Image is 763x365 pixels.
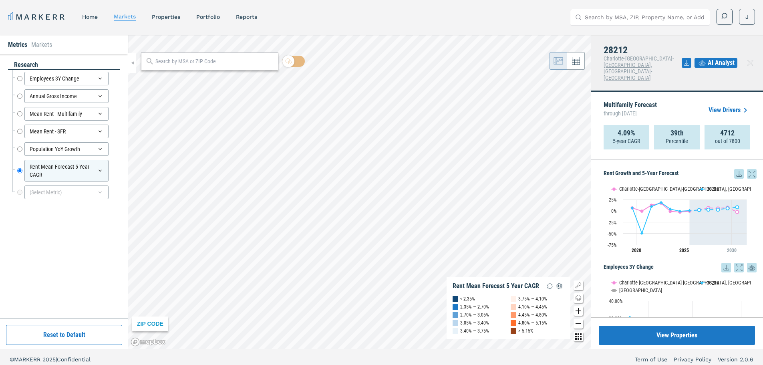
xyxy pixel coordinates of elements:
[460,319,489,327] div: 3.05% — 3.40%
[635,355,667,363] a: Term of Use
[545,281,555,291] img: Reload Legend
[640,232,644,235] path: Wednesday, 29 Jul, 20:00, -49.58. 28212.
[132,317,168,331] div: ZIP CODE
[604,108,657,119] span: through [DATE]
[518,295,547,303] div: 3.75% — 4.10%
[518,311,547,319] div: 4.45% — 4.80%
[707,280,719,286] text: 28212
[688,209,691,212] path: Tuesday, 29 Jul, 20:00, 0.52. 28212.
[31,40,52,50] li: Markets
[604,55,674,81] span: Charlotte-[GEOGRAPHIC_DATA]-[GEOGRAPHIC_DATA], [GEOGRAPHIC_DATA]-[GEOGRAPHIC_DATA]
[674,355,711,363] a: Privacy Policy
[42,356,57,363] span: 2025 |
[604,102,657,119] p: Multifamily Forecast
[707,208,710,211] path: Thursday, 29 Jul, 20:00, 2.64. 28212.
[131,337,166,347] a: Mapbox logo
[718,355,753,363] a: Version 2.0.6
[670,129,684,137] strong: 39th
[604,169,757,179] h5: Rent Growth and 5-Year Forecast
[8,11,66,22] a: MARKERR
[24,89,109,103] div: Annual Gross Income
[650,205,653,208] path: Thursday, 29 Jul, 20:00, 9.31. 28212.
[196,14,220,20] a: Portfolio
[574,332,583,341] button: Other options map button
[608,242,617,248] text: -75%
[114,13,136,20] a: markets
[57,356,91,363] span: Confidential
[632,248,641,253] tspan: 2020
[604,45,682,55] h4: 28212
[518,303,547,311] div: 4.10% — 4.45%
[631,206,634,210] path: Monday, 29 Jul, 20:00, 6.46. 28212.
[460,311,489,319] div: 2.70% — 3.05%
[10,356,14,363] span: ©
[698,208,701,212] path: Wednesday, 29 Jul, 20:00, 1.77. 28212.
[574,293,583,303] button: Change style map button
[628,316,632,319] path: Friday, 14 Dec, 19:00, 20.82. 28212.
[8,40,27,50] li: Metrics
[695,58,737,68] button: AI Analyst
[736,210,739,214] path: Monday, 29 Jul, 20:00, -2.39. Charlotte-Concord-Gastonia, NC-SC.
[726,207,729,210] path: Sunday, 29 Jul, 20:00, 5.63. 28212.
[574,280,583,290] button: Show/Hide Legend Map Button
[152,14,180,20] a: properties
[708,58,735,68] span: AI Analyst
[82,14,98,20] a: home
[24,125,109,138] div: Mean Rent - SFR
[640,210,644,213] path: Wednesday, 29 Jul, 20:00, -0.64. Charlotte-Concord-Gastonia, NC-SC.
[518,327,533,335] div: > 5.15%
[574,319,583,329] button: Zoom out map button
[585,9,705,25] input: Search by MSA, ZIP, Property Name, or Address
[618,129,635,137] strong: 4.09%
[460,327,489,335] div: 3.40% — 3.75%
[453,282,539,290] div: Rent Mean Forecast 5 Year CAGR
[608,220,617,226] text: -25%
[6,325,122,345] button: Reset to Default
[24,72,109,85] div: Employees 3Y Change
[24,142,109,156] div: Population YoY Growth
[574,306,583,316] button: Zoom in map button
[460,295,475,303] div: < 2.35%
[8,60,120,70] div: research
[717,208,720,211] path: Saturday, 29 Jul, 20:00, 2.68. 28212.
[669,208,672,211] path: Saturday, 29 Jul, 20:00, 3.85. 28212.
[236,14,257,20] a: reports
[24,186,109,199] div: (Select Metric)
[14,356,42,363] span: MARKERR
[619,287,662,293] text: [GEOGRAPHIC_DATA]
[128,35,591,349] canvas: Map
[608,231,617,237] text: -50%
[745,13,749,21] span: J
[604,263,757,272] h5: Employees 3Y Change
[720,129,735,137] strong: 4712
[24,160,109,181] div: Rent Mean Forecast 5 Year CAGR
[699,186,720,192] button: Show 28212
[736,206,739,209] path: Monday, 29 Jul, 20:00, 7.88. 28212.
[613,137,640,145] p: 5-year CAGR
[604,179,757,259] div: Rent Growth and 5-Year Forecast. Highcharts interactive chart.
[715,137,740,145] p: out of 7800
[727,248,737,253] tspan: 2030
[611,186,691,192] button: Show Charlotte-Concord-Gastonia, NC-SC
[679,248,689,253] tspan: 2025
[678,210,682,213] path: Monday, 29 Jul, 20:00, -0.95. 28212.
[609,197,617,203] text: 25%
[611,208,617,214] text: 0%
[460,303,489,311] div: 2.35% — 2.70%
[698,206,739,212] g: 28212, line 4 of 4 with 5 data points.
[599,326,755,345] button: View Properties
[709,105,750,115] a: View Drivers
[604,179,751,259] svg: Interactive chart
[660,201,663,204] path: Friday, 29 Jul, 20:00, 18.26. 28212.
[666,137,688,145] p: Percentile
[518,319,547,327] div: 4.80% — 5.15%
[609,298,623,304] text: 40.00%
[24,107,109,121] div: Mean Rent - Multifamily
[155,57,274,66] input: Search by MSA or ZIP Code
[739,9,755,25] button: J
[555,281,564,291] img: Settings
[609,316,623,321] text: 20.00%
